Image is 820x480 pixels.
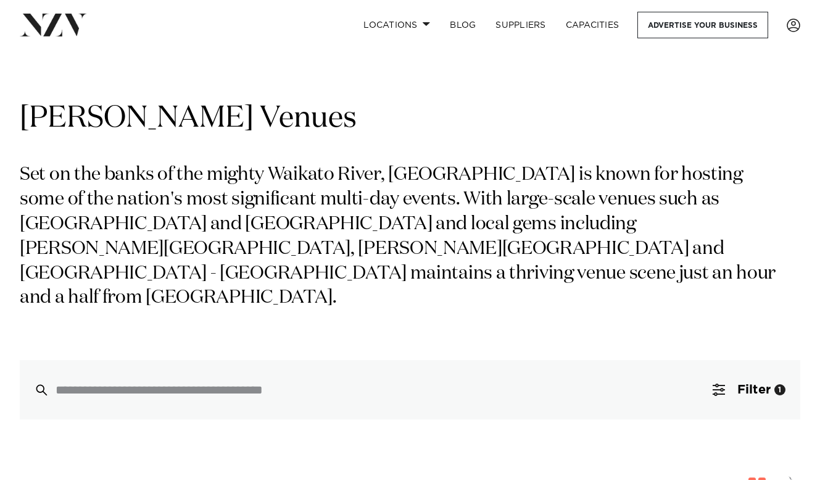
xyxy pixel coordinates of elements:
[20,163,782,311] p: Set on the banks of the mighty Waikato River, [GEOGRAPHIC_DATA] is known for hosting some of the ...
[20,14,87,36] img: nzv-logo.png
[556,12,629,38] a: Capacities
[637,12,768,38] a: Advertise your business
[354,12,440,38] a: Locations
[737,384,771,396] span: Filter
[486,12,555,38] a: SUPPLIERS
[20,99,800,138] h1: [PERSON_NAME] Venues
[440,12,486,38] a: BLOG
[774,384,785,395] div: 1
[698,360,800,419] button: Filter1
